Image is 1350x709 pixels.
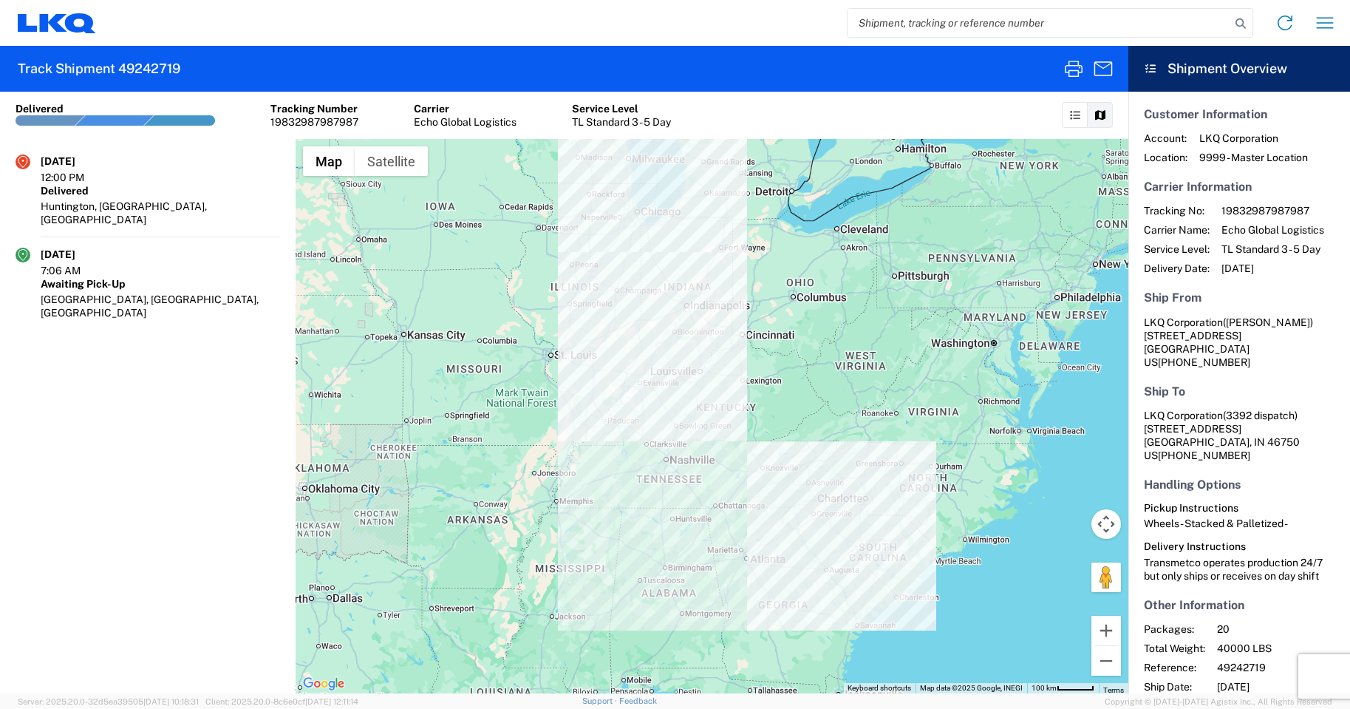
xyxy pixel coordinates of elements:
span: Carrier Name: [1144,223,1210,237]
span: Account: [1144,132,1187,145]
address: [GEOGRAPHIC_DATA] US [1144,316,1334,369]
input: Shipment, tracking or reference number [848,9,1230,37]
h5: Other Information [1144,598,1334,612]
h5: Carrier Information [1144,180,1334,194]
a: Feedback [619,696,657,705]
span: Map data ©2025 Google, INEGI [920,684,1023,692]
span: Tracking No: [1144,204,1210,217]
span: LKQ Corporation [STREET_ADDRESS] [1144,410,1298,435]
span: Total Weight: [1144,642,1205,655]
a: Open this area in Google Maps (opens a new window) [299,674,348,693]
h6: Pickup Instructions [1144,502,1334,515]
div: [GEOGRAPHIC_DATA], [GEOGRAPHIC_DATA], [GEOGRAPHIC_DATA] [41,293,280,319]
div: Delivered [16,102,64,115]
div: Huntington, [GEOGRAPHIC_DATA], [GEOGRAPHIC_DATA] [41,200,280,226]
div: Tracking Number [270,102,358,115]
span: 20 [1217,623,1343,636]
span: 40000 LBS [1217,642,1343,655]
span: Client: 2025.20.0-8c6e0cf [205,697,358,706]
button: Show street map [303,146,355,176]
h5: Customer Information [1144,107,1334,121]
div: Transmetco operates production 24/7 but only ships or receives on day shift [1144,556,1334,583]
img: Google [299,674,348,693]
span: [DATE] [1221,262,1324,275]
span: 9999 - Master Location [1199,151,1308,164]
span: Packages: [1144,623,1205,636]
span: Echo Global Logistics [1221,223,1324,237]
a: Terms [1103,686,1124,694]
div: Carrier [414,102,517,115]
h5: Handling Options [1144,478,1334,492]
h5: Ship From [1144,291,1334,305]
div: 12:00 PM [41,171,115,184]
button: Keyboard shortcuts [848,683,911,693]
span: Server: 2025.20.0-32d5ea39505 [18,697,199,706]
div: [DATE] [41,248,115,261]
div: Delivered [41,184,280,197]
div: Awaiting Pick-Up [41,277,280,291]
div: 19832987987987 [270,115,358,129]
div: Wheels - Stacked & Palletized - [1144,517,1334,530]
div: 7:06 AM [41,264,115,277]
span: Copyright © [DATE]-[DATE] Agistix Inc., All Rights Reserved [1105,695,1332,708]
button: Drag Pegman onto the map to open Street View [1091,563,1121,592]
h5: Ship To [1144,384,1334,398]
span: Delivery Date: [1144,262,1210,275]
button: Show satellite imagery [355,146,428,176]
span: 100 km [1032,684,1057,692]
a: Support [582,696,619,705]
span: [DATE] 10:18:31 [143,697,199,706]
header: Shipment Overview [1128,46,1350,92]
span: Reference: [1144,661,1205,674]
button: Map camera controls [1091,509,1121,539]
address: [GEOGRAPHIC_DATA], IN 46750 US [1144,409,1334,462]
span: LKQ Corporation [1199,132,1308,145]
div: Echo Global Logistics [414,115,517,129]
span: Location: [1144,151,1187,164]
div: Service Level [572,102,671,115]
button: Zoom out [1091,646,1121,676]
span: 49242719 [1217,661,1343,674]
div: [DATE] [41,155,115,168]
span: ([PERSON_NAME]) [1223,316,1313,328]
span: [STREET_ADDRESS] [1144,330,1241,342]
span: [DATE] 12:11:14 [305,697,358,706]
button: Zoom in [1091,616,1121,645]
span: TL Standard 3 - 5 Day [1221,242,1324,256]
span: (3392 dispatch) [1223,410,1298,421]
span: 19832987987987 [1221,204,1324,217]
span: Service Level: [1144,242,1210,256]
h6: Delivery Instructions [1144,540,1334,553]
span: [PHONE_NUMBER] [1158,356,1250,368]
div: TL Standard 3 - 5 Day [572,115,671,129]
span: Ship Date: [1144,680,1205,693]
span: [PHONE_NUMBER] [1158,450,1250,461]
span: [DATE] [1217,680,1343,693]
button: Map Scale: 100 km per 47 pixels [1027,683,1099,693]
span: LKQ Corporation [1144,316,1223,328]
h2: Track Shipment 49242719 [18,60,180,78]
